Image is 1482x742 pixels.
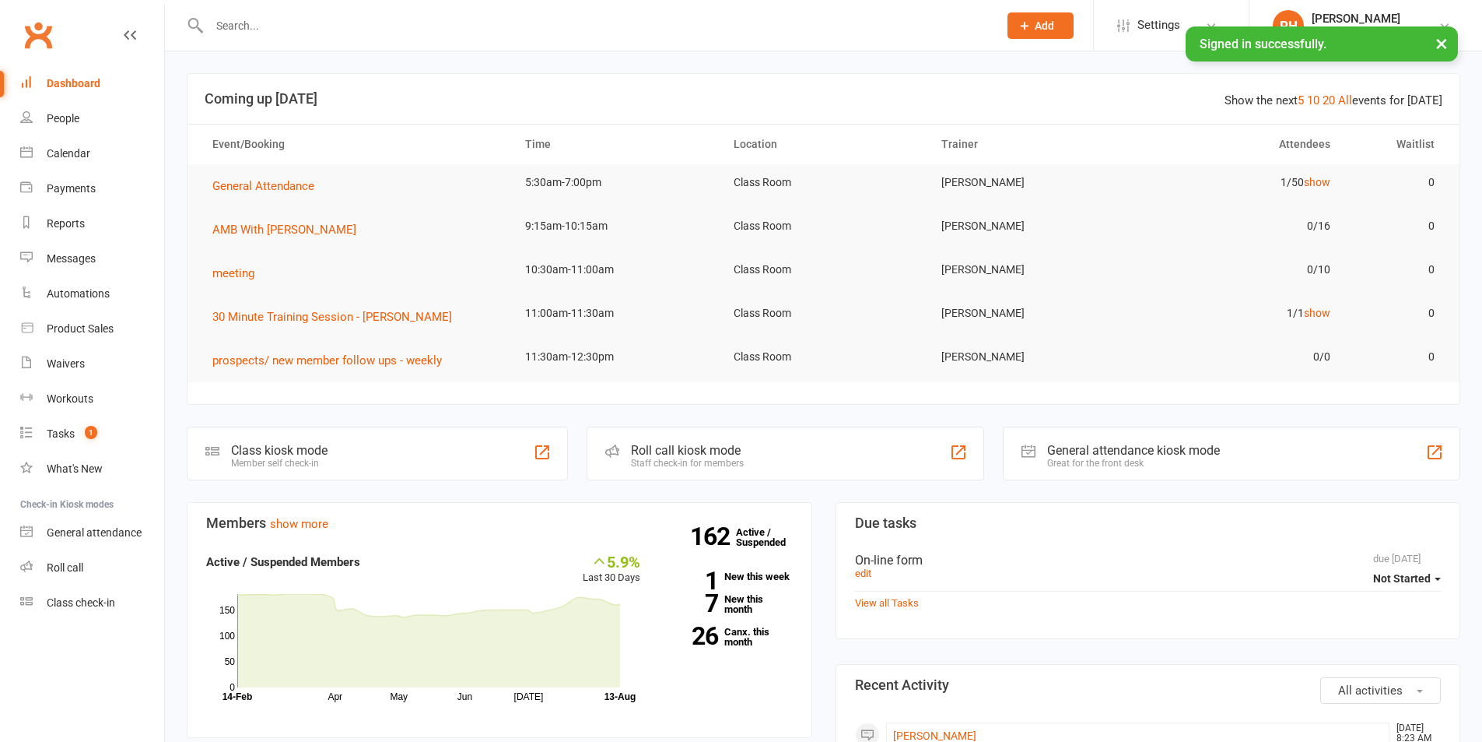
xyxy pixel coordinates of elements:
div: People [47,112,79,125]
a: Automations [20,276,164,311]
span: All activities [1338,684,1403,698]
a: show [1304,176,1330,188]
a: 1New this week [664,571,793,582]
div: [PERSON_NAME] [1312,12,1408,26]
th: Waitlist [1344,125,1449,164]
a: Calendar [20,136,164,171]
a: show [1304,307,1330,319]
div: Waivers [47,357,85,370]
div: Messages [47,252,96,265]
span: 1 [85,426,97,439]
a: 20 [1323,93,1335,107]
div: Great for the front desk [1047,458,1220,469]
a: Messages [20,241,164,276]
div: Tasks [47,427,75,440]
button: Not Started [1373,564,1441,593]
td: 5:30am-7:00pm [511,164,720,201]
button: × [1428,26,1456,60]
a: People [20,101,164,136]
div: What's New [47,462,103,475]
div: Payments [47,182,96,195]
div: Automations [47,287,110,300]
a: What's New [20,452,164,487]
div: Workouts [47,392,93,405]
td: 11:00am-11:30am [511,295,720,332]
input: Search... [205,15,987,37]
div: Class kiosk mode [231,443,328,458]
button: 30 Minute Training Session - [PERSON_NAME] [212,308,463,326]
div: Calendar [47,147,90,160]
a: Class kiosk mode [20,586,164,621]
td: [PERSON_NAME] [927,251,1136,288]
a: 162Active / Suspended [736,515,804,559]
div: General attendance [47,526,142,539]
td: 10:30am-11:00am [511,251,720,288]
div: Roll call [47,561,83,574]
span: AMB With [PERSON_NAME] [212,223,356,237]
span: prospects/ new member follow ups - weekly [212,353,442,367]
strong: 26 [664,624,718,648]
a: All [1338,93,1352,107]
div: B Transformed Gym [1312,26,1408,40]
span: 30 Minute Training Session - [PERSON_NAME] [212,310,452,324]
a: 7New this month [664,594,793,614]
span: meeting [212,266,254,280]
th: Location [720,125,928,164]
button: meeting [212,264,265,283]
button: AMB With [PERSON_NAME] [212,220,367,239]
strong: Active / Suspended Members [206,555,360,569]
th: Event/Booking [198,125,511,164]
td: 1/50 [1136,164,1344,201]
a: View all Tasks [855,597,919,609]
td: 0 [1344,164,1449,201]
h3: Recent Activity [855,677,1442,693]
div: 5.9% [583,553,640,570]
td: 0 [1344,295,1449,332]
a: show more [270,517,328,531]
span: Add [1035,19,1054,32]
h3: Members [206,515,793,531]
div: Show the next events for [DATE] [1224,91,1442,110]
a: [PERSON_NAME] [893,730,976,742]
td: Class Room [720,251,928,288]
strong: 1 [664,569,718,593]
button: All activities [1320,677,1441,704]
td: Class Room [720,208,928,244]
a: Workouts [20,382,164,417]
button: prospects/ new member follow ups - weekly [212,351,453,370]
th: Time [511,125,720,164]
a: Waivers [20,346,164,382]
td: [PERSON_NAME] [927,339,1136,375]
a: 26Canx. this month [664,627,793,647]
div: Reports [47,217,85,230]
td: [PERSON_NAME] [927,208,1136,244]
td: 0/10 [1136,251,1344,288]
div: Product Sales [47,322,114,335]
th: Trainer [927,125,1136,164]
a: Tasks 1 [20,417,164,452]
td: 9:15am-10:15am [511,208,720,244]
a: edit [855,568,871,579]
a: Dashboard [20,66,164,101]
h3: Due tasks [855,515,1442,531]
a: Roll call [20,550,164,586]
td: 0/0 [1136,339,1344,375]
td: [PERSON_NAME] [927,295,1136,332]
div: On-line form [855,553,1442,568]
span: Settings [1137,8,1180,43]
td: Class Room [720,339,928,375]
div: PH [1273,10,1304,41]
strong: 7 [664,592,718,615]
button: Add [1007,12,1074,39]
a: 10 [1307,93,1319,107]
a: Clubworx [19,16,58,55]
span: Signed in successfully. [1200,37,1326,51]
td: [PERSON_NAME] [927,164,1136,201]
strong: 162 [690,525,736,548]
a: Payments [20,171,164,206]
td: 0 [1344,208,1449,244]
a: 5 [1298,93,1304,107]
th: Attendees [1136,125,1344,164]
h3: Coming up [DATE] [205,91,1442,107]
a: General attendance kiosk mode [20,515,164,550]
